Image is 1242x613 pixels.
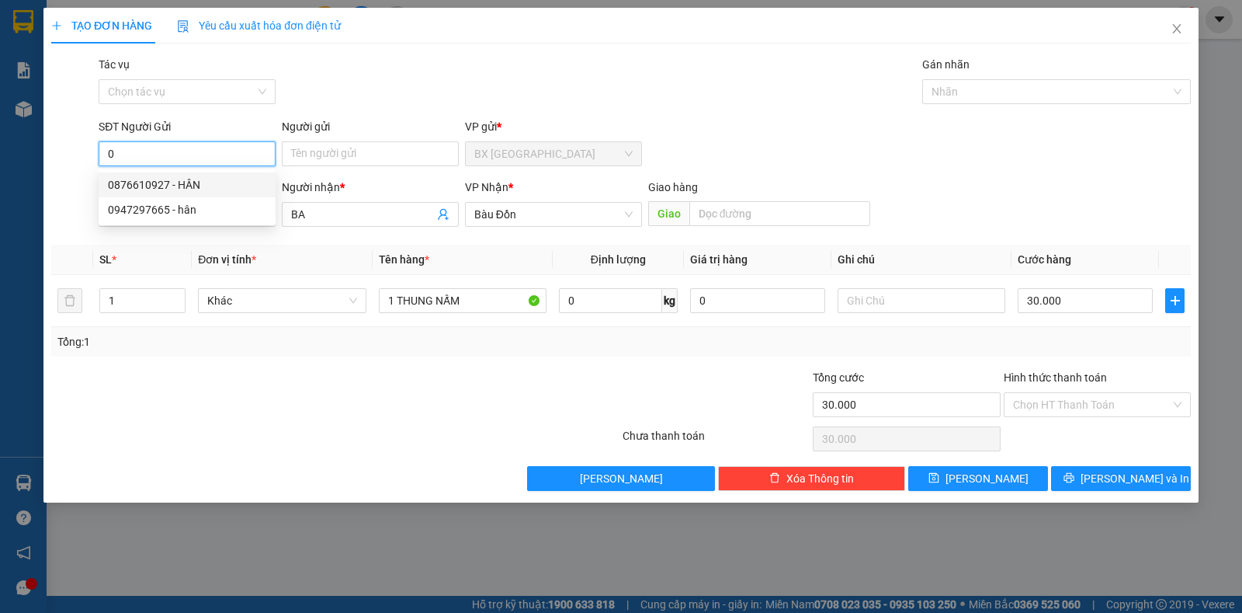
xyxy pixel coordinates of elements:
div: 30.000 [12,100,173,119]
button: plus [1165,288,1185,313]
input: Dọc đường [689,201,871,226]
div: SĐT Người Gửi [99,118,276,135]
button: Close [1155,8,1199,51]
span: Nhận: [182,15,219,31]
div: TRINH [182,51,315,69]
span: SL [99,253,112,266]
span: Tên hàng [379,253,429,266]
span: [PERSON_NAME] và In [1081,470,1189,487]
div: BX [GEOGRAPHIC_DATA] [13,13,171,51]
div: 0876610927 - HÂN [108,176,266,193]
button: delete [57,288,82,313]
span: Giao hàng [648,181,698,193]
span: [PERSON_NAME] [580,470,663,487]
span: Yêu cầu xuất hóa đơn điện tử [177,19,341,32]
span: Gửi: [13,15,37,31]
span: Khác [207,289,356,312]
div: Tổng: 1 [57,333,480,350]
label: Gán nhãn [922,58,970,71]
span: VP Nhận [465,181,508,193]
span: close [1171,23,1183,35]
span: plus [51,20,62,31]
span: plus [1166,294,1184,307]
div: 0898333038 [182,69,315,91]
input: VD: Bàn, Ghế [379,288,546,313]
div: Lý Thường Kiệt [182,13,315,51]
div: 0876610927 - HÂN [99,172,276,197]
div: Người nhận [282,179,459,196]
span: save [928,472,939,485]
div: VP gửi [465,118,642,135]
span: TẠO ĐƠN HÀNG [51,19,152,32]
div: 0907679779 [13,69,171,91]
span: CR : [12,102,36,118]
label: Hình thức thanh toán [1004,371,1107,384]
span: user-add [437,208,449,221]
div: Người gửi [282,118,459,135]
label: Tác vụ [99,58,130,71]
span: Xóa Thông tin [786,470,854,487]
div: 0947297665 - hân [108,201,266,218]
button: [PERSON_NAME] [527,466,714,491]
span: printer [1063,472,1074,485]
span: Định lượng [591,253,646,266]
span: Tổng cước [813,371,864,384]
span: delete [769,472,780,485]
button: save[PERSON_NAME] [908,466,1048,491]
span: kg [662,288,678,313]
div: Chưa thanh toán [621,427,811,455]
input: 0 [690,288,825,313]
span: Giao [648,201,689,226]
span: Giá trị hàng [690,253,748,266]
span: BX Tân Châu [474,142,633,165]
div: ÚT TẤN [13,51,171,69]
span: Đơn vị tính [198,253,256,266]
div: 0947297665 - hân [99,197,276,222]
span: Bàu Đồn [474,203,633,226]
input: Ghi Chú [838,288,1005,313]
th: Ghi chú [831,245,1011,275]
button: deleteXóa Thông tin [718,466,905,491]
span: [PERSON_NAME] [945,470,1029,487]
button: printer[PERSON_NAME] và In [1051,466,1191,491]
img: icon [177,20,189,33]
span: Cước hàng [1018,253,1071,266]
